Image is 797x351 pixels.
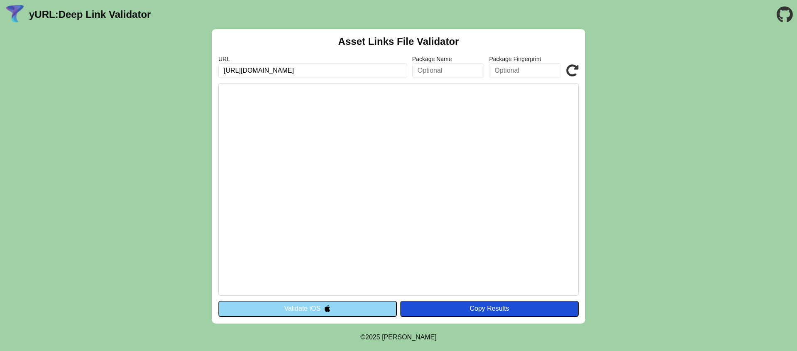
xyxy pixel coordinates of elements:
[404,305,575,312] div: Copy Results
[324,305,331,312] img: appleIcon.svg
[218,63,407,78] input: Required
[400,301,579,317] button: Copy Results
[412,56,484,62] label: Package Name
[29,9,151,20] a: yURL:Deep Link Validator
[412,63,484,78] input: Optional
[360,324,436,351] footer: ©
[218,56,407,62] label: URL
[365,334,380,341] span: 2025
[338,36,459,47] h2: Asset Links File Validator
[489,63,561,78] input: Optional
[4,4,26,25] img: yURL Logo
[382,334,437,341] a: Michael Ibragimchayev's Personal Site
[489,56,561,62] label: Package Fingerprint
[218,301,397,317] button: Validate iOS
